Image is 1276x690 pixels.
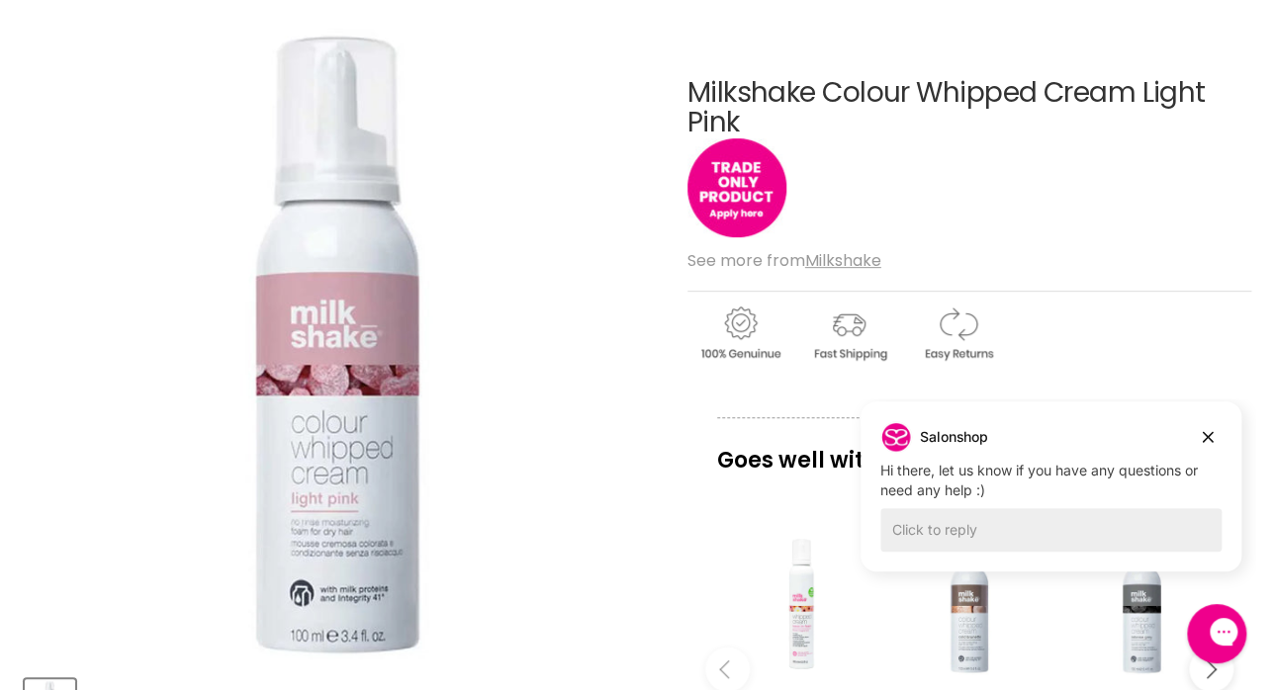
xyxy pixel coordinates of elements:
[805,249,881,272] a: Milkshake
[25,29,657,660] img: Milkshake Colour Whipped Cream Light Pink
[687,138,786,237] img: tradeonly_small.jpg
[717,417,1222,482] p: Goes well with
[687,78,1251,139] h1: Milkshake Colour Whipped Cream Light Pink
[687,249,881,272] span: See more from
[25,29,657,660] div: Milkshake Colour Whipped Cream Light Pink image. Click or Scroll to Zoom.
[846,398,1256,601] iframe: Gorgias live chat campaigns
[687,303,792,364] img: genuine.gif
[905,303,1010,364] img: returns.gif
[796,303,901,364] img: shipping.gif
[1177,597,1256,670] iframe: Gorgias live chat messenger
